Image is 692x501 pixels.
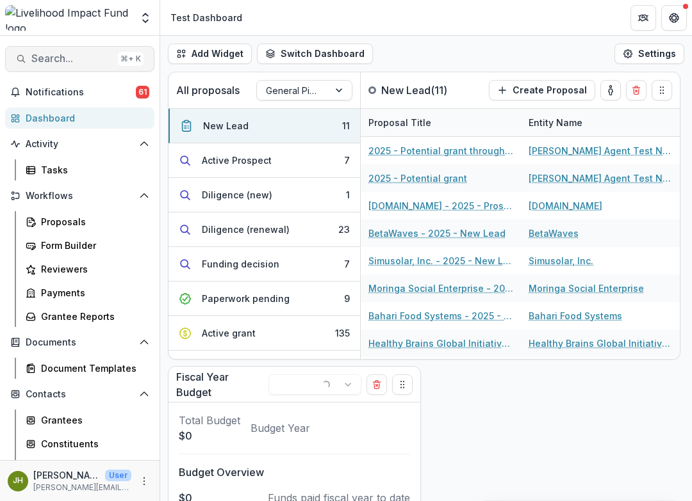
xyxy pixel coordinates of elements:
span: Activity [26,139,134,150]
div: Test Dashboard [170,11,242,24]
button: Create Proposal [489,80,595,100]
p: All proposals [176,83,240,98]
a: [DOMAIN_NAME] - 2025 - Prospect [368,199,513,212]
button: Delete card [367,374,387,395]
a: Grantee Reports [21,306,154,327]
a: Grantees [21,410,154,431]
p: Fiscal Year Budget [176,369,263,400]
p: Budget Overview [179,465,410,480]
a: 2025 - Potential grant [368,171,467,185]
span: Documents [26,337,134,348]
span: Notifications [26,87,136,98]
button: Diligence (renewal)23 [169,212,360,247]
a: Simusolar, Inc. - 2025 - New Lead [368,254,513,267]
button: Diligence (new)1 [169,178,360,212]
a: Moringa Social Enterprise [529,282,644,295]
button: Active Prospect7 [169,143,360,178]
a: [DOMAIN_NAME] [529,199,602,212]
div: ⌘ + K [118,52,144,66]
div: Constituents [41,437,144,450]
button: Drag [392,374,413,395]
div: Funding decision [202,257,279,271]
a: Bahari Food Systems [529,309,622,322]
span: Contacts [26,389,134,400]
button: Delete card [626,80,647,100]
a: Proposals [21,211,154,232]
div: 7 [344,154,350,167]
a: Moringa Social Enterprise - 2025 - New Lead [368,282,513,295]
div: 11 [342,119,350,132]
a: Payments [21,282,154,303]
button: Funding decision7 [169,247,360,282]
div: 135 [335,326,350,340]
a: [PERSON_NAME] Agent Test Non-profit [529,144,673,157]
button: Notifications61 [5,82,154,102]
p: [PERSON_NAME] [33,468,100,482]
p: Total Budget [179,413,240,428]
div: Reviewers [41,262,144,276]
button: Active grant135 [169,316,360,351]
button: Open Contacts [5,384,154,404]
p: New Lead ( 11 ) [381,83,477,98]
div: Proposal Title [361,109,521,136]
div: Document Templates [41,362,144,375]
div: 9 [344,292,350,305]
a: Bahari Food Systems - 2025 - New Lead [368,309,513,322]
div: 23 [338,223,350,236]
button: Search... [5,46,154,72]
span: 61 [136,86,149,99]
p: Budget Year [251,420,310,436]
div: 1 [346,188,350,202]
div: Form Builder [41,239,144,252]
div: Entity Name [521,109,681,136]
button: New Lead11 [169,109,360,143]
nav: breadcrumb [165,8,247,27]
div: Diligence (renewal) [202,223,290,236]
button: Drag [652,80,672,100]
p: $0 [179,428,240,443]
a: BetaWaves - 2025 - New Lead [368,227,506,240]
button: Paperwork pending9 [169,282,360,316]
div: Paperwork pending [202,292,290,305]
a: Dashboard [5,107,154,129]
button: Partners [630,5,656,31]
div: Grantees [41,413,144,427]
a: Reviewers [21,258,154,280]
div: Grantee Reports [41,310,144,323]
div: Tasks [41,163,144,177]
a: Document Templates [21,358,154,379]
button: Settings [614,44,684,64]
button: toggle-assigned-to-me [600,80,621,100]
button: Get Help [661,5,687,31]
div: Active grant [202,326,256,340]
div: Diligence (new) [202,188,272,202]
div: Dashboard [26,111,144,125]
button: Open Activity [5,134,154,154]
div: Jeremy Hockenstein [13,477,23,485]
button: Open Documents [5,332,154,353]
button: Open entity switcher [136,5,154,31]
button: Add Widget [168,44,252,64]
div: Payments [41,286,144,299]
div: 7 [344,257,350,271]
a: [PERSON_NAME] Agent Test Non-profit [529,171,673,185]
a: Tasks [21,159,154,180]
a: Form Builder [21,235,154,256]
div: Proposal Title [361,116,439,129]
a: Simusolar, Inc. [529,254,593,267]
span: Search... [31,52,113,65]
button: Open Workflows [5,186,154,206]
button: More [136,473,152,489]
p: User [105,470,131,481]
div: Active Prospect [202,154,272,167]
img: Livelihood Impact Fund logo [5,5,131,31]
a: Constituents [21,433,154,454]
span: Workflows [26,191,134,202]
p: [PERSON_NAME][EMAIL_ADDRESS][DOMAIN_NAME] [33,482,131,493]
a: Healthy Brains Global Initiative Inc - 2025 - New Lead [368,337,513,350]
a: Healthy Brains Global Initiative Inc [529,337,673,350]
button: Switch Dashboard [257,44,373,64]
a: Communications [21,457,154,478]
